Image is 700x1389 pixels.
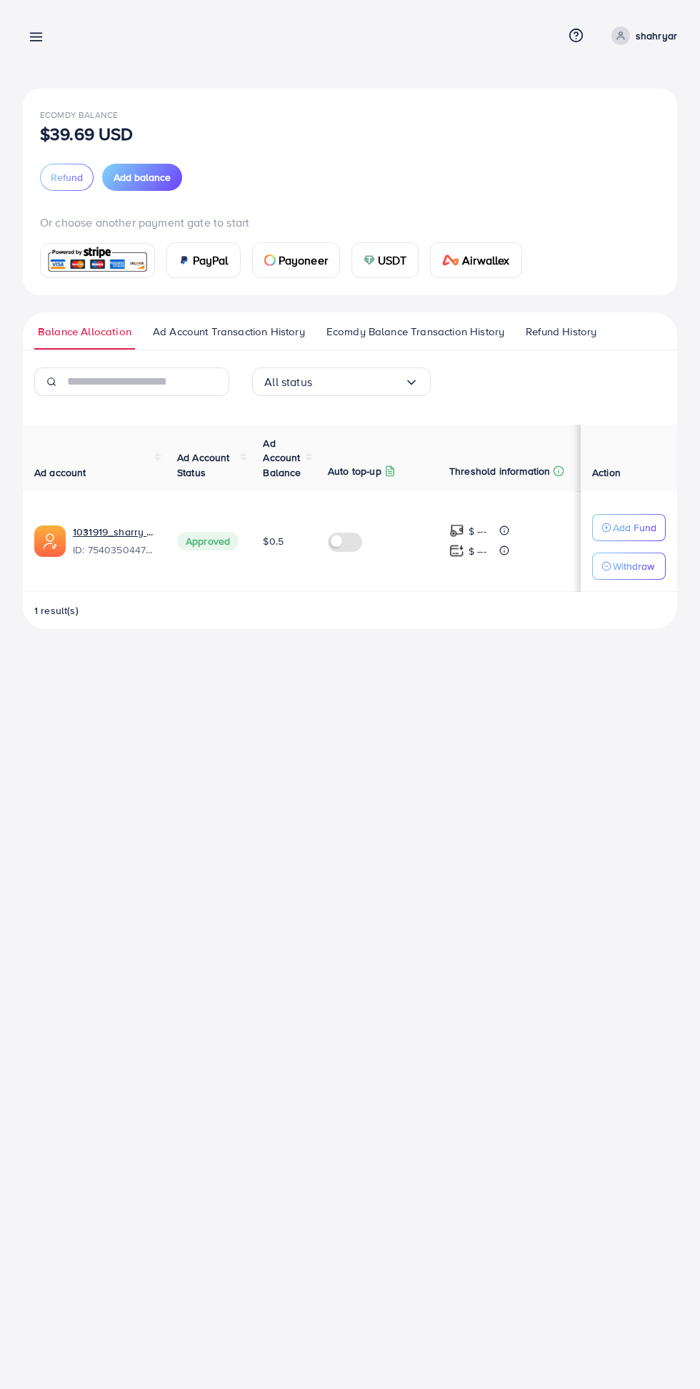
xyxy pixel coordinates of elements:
a: shahryar [606,26,677,45]
span: Payoneer [279,252,328,269]
input: Search for option [312,371,404,393]
p: Add Fund [613,519,656,536]
img: card [264,254,276,266]
span: Ad account [34,465,86,480]
p: $39.69 USD [40,125,134,142]
span: $0.5 [263,534,284,548]
a: cardPayPal [166,242,241,278]
span: Refund History [526,324,596,340]
span: ID: 7540350447681863698 [73,543,154,557]
p: shahryar [636,27,677,44]
span: Ad Account Balance [263,436,301,480]
a: cardPayoneer [252,242,340,278]
p: Auto top-up [328,463,381,480]
span: Airwallex [462,252,509,269]
span: Approved [177,532,239,550]
p: $ --- [469,543,486,560]
span: All status [264,371,312,393]
img: card [45,245,150,276]
span: Action [592,465,621,480]
span: Ad Account Transaction History [153,324,305,340]
img: card [179,254,190,266]
span: Ecomdy Balance Transaction History [326,324,504,340]
span: Refund [51,170,83,184]
button: Add Fund [592,514,666,541]
span: PayPal [193,252,229,269]
p: Or choose another payment gate to start [40,214,660,231]
img: card [364,254,375,266]
img: top-up amount [449,543,464,558]
button: Add balance [102,164,182,191]
span: Add balance [114,170,171,184]
span: 1 result(s) [34,603,79,618]
img: top-up amount [449,523,464,538]
div: <span class='underline'>1031919_sharry mughal_1755624852344</span></br>7540350447681863698 [73,525,154,558]
button: Withdraw [592,553,666,580]
p: Threshold information [449,463,550,480]
a: cardUSDT [351,242,419,278]
span: Ad Account Status [177,450,230,479]
a: card [40,243,155,278]
p: Withdraw [613,558,654,575]
span: USDT [378,252,407,269]
button: Refund [40,164,94,191]
a: cardAirwallex [430,242,521,278]
span: Ecomdy Balance [40,109,118,121]
div: Search for option [252,367,431,396]
img: ic-ads-acc.e4c84228.svg [34,525,66,557]
a: 1031919_sharry mughal_1755624852344 [73,525,154,539]
img: card [442,254,459,266]
p: $ --- [469,523,486,540]
span: Balance Allocation [38,324,131,340]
